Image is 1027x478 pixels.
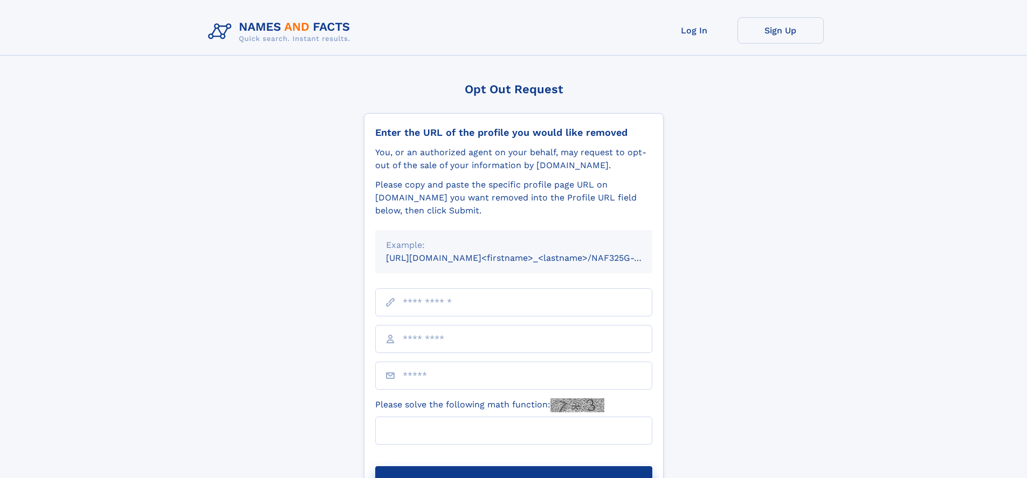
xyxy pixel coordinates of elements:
[375,178,652,217] div: Please copy and paste the specific profile page URL on [DOMAIN_NAME] you want removed into the Pr...
[651,17,737,44] a: Log In
[737,17,824,44] a: Sign Up
[364,82,664,96] div: Opt Out Request
[204,17,359,46] img: Logo Names and Facts
[386,253,673,263] small: [URL][DOMAIN_NAME]<firstname>_<lastname>/NAF325G-xxxxxxxx
[375,127,652,138] div: Enter the URL of the profile you would like removed
[375,146,652,172] div: You, or an authorized agent on your behalf, may request to opt-out of the sale of your informatio...
[386,239,642,252] div: Example:
[375,398,604,412] label: Please solve the following math function:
